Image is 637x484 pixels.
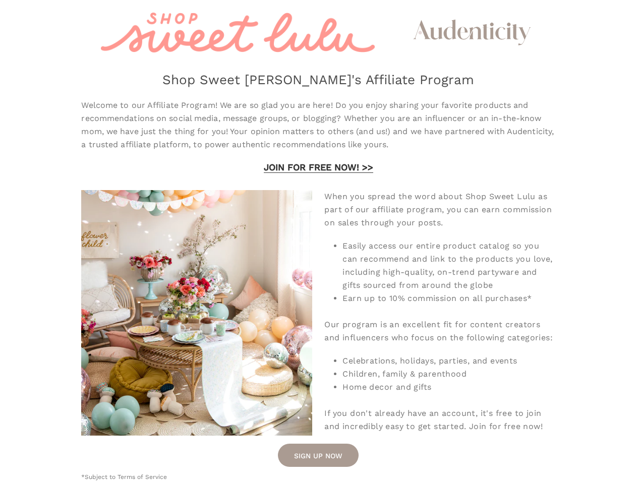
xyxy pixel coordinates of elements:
li: Easily access our entire product catalog so you can recommend and link to the products you love, ... [342,239,555,292]
img: 64a3a5f7c9f71e0de03255bf_shopsweetlulu_lifestyle%20(2)%201.png [81,190,312,436]
li: Celebrations, holidays, parties, and events [342,354,555,368]
li: Children, family & parenthood [342,368,555,381]
div: Our program is an excellent fit for content creators and influencers who focus on the following c... [324,305,555,344]
li: Earn up to 10% commission on all purchases* [342,292,555,305]
div: Welcome to our Affiliate Program! We are so glad you are here! Do you enjoy sharing your favorite... [81,99,555,151]
a: JOIN FOR FREE NOW! >> [264,162,373,172]
a: SIGN UP NOW [278,444,359,467]
div: If you don't already have an account, it's free to join and incredibly easy to get started. Join ... [324,407,555,433]
div: When you spread the word about Shop Sweet Lulu as part of our affiliate program, you can earn com... [324,190,555,229]
li: Home decor and gifts [342,381,555,394]
p: *Subject to Terms of Service [81,473,555,481]
img: Store Logo [100,12,375,52]
p: Shop Sweet [PERSON_NAME]'s Affiliate Program [62,74,575,86]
